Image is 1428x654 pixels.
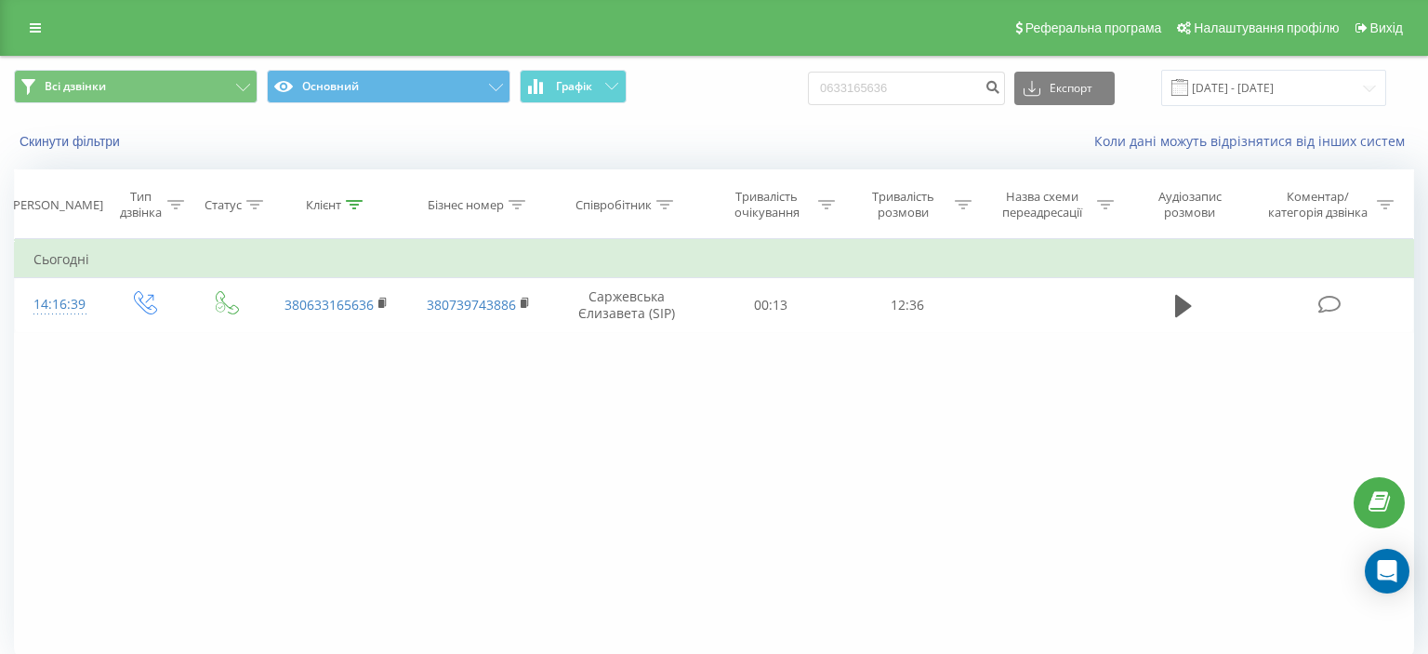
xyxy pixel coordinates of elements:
span: Налаштування профілю [1194,20,1339,35]
div: Назва схеми переадресації [993,189,1092,220]
span: Графік [556,80,592,93]
div: Тип дзвінка [118,189,163,220]
span: Вихід [1370,20,1403,35]
td: 00:13 [703,278,840,332]
div: Коментар/категорія дзвінка [1263,189,1372,220]
div: Аудіозапис розмови [1135,189,1245,220]
a: 380633165636 [284,296,374,314]
span: Всі дзвінки [45,79,106,94]
div: Статус [205,197,242,213]
span: Реферальна програма [1025,20,1162,35]
div: [PERSON_NAME] [9,197,103,213]
button: Скинути фільтри [14,133,129,150]
button: Основний [267,70,510,103]
td: 12:36 [840,278,976,332]
a: Коли дані можуть відрізнятися вiд інших систем [1094,132,1414,150]
button: Експорт [1014,72,1115,105]
button: Всі дзвінки [14,70,258,103]
button: Графік [520,70,627,103]
div: Тривалість очікування [720,189,813,220]
div: Open Intercom Messenger [1365,549,1409,594]
input: Пошук за номером [808,72,1005,105]
div: Клієнт [306,197,341,213]
td: Саржевська Єлизавета (SIP) [549,278,703,332]
div: Бізнес номер [428,197,504,213]
td: Сьогодні [15,241,1414,278]
a: 380739743886 [427,296,516,314]
div: Тривалість розмови [856,189,950,220]
div: 14:16:39 [33,287,84,323]
div: Співробітник [575,197,652,213]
